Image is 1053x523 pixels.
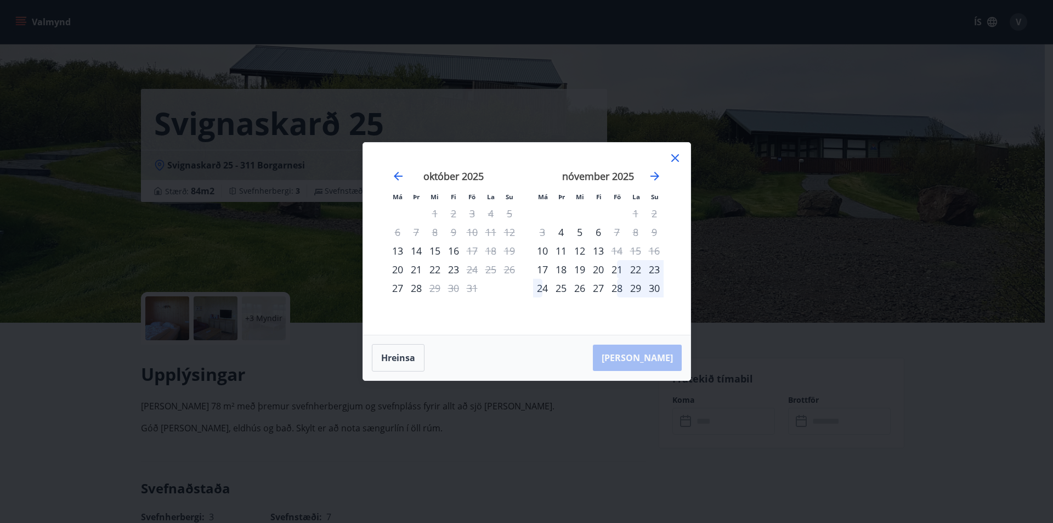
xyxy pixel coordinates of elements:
td: Not available. föstudagur, 10. október 2025 [463,223,482,241]
td: Not available. laugardagur, 15. nóvember 2025 [626,241,645,260]
td: Choose þriðjudagur, 14. október 2025 as your check-in date. It’s available. [407,241,426,260]
td: Not available. mánudagur, 3. nóvember 2025 [533,223,552,241]
td: Choose miðvikudagur, 5. nóvember 2025 as your check-in date. It’s available. [570,223,589,241]
td: Not available. fimmtudagur, 30. október 2025 [444,279,463,297]
td: Choose mánudagur, 20. október 2025 as your check-in date. It’s available. [388,260,407,279]
td: Choose mánudagur, 13. október 2025 as your check-in date. It’s available. [388,241,407,260]
div: 11 [552,241,570,260]
small: Fi [451,193,456,201]
td: Not available. sunnudagur, 26. október 2025 [500,260,519,279]
div: 14 [407,241,426,260]
small: La [632,193,640,201]
td: Choose laugardagur, 29. nóvember 2025 as your check-in date. It’s available. [626,279,645,297]
div: 22 [626,260,645,279]
div: 15 [426,241,444,260]
td: Choose þriðjudagur, 4. nóvember 2025 as your check-in date. It’s available. [552,223,570,241]
div: Aðeins útritun í boði [463,241,482,260]
td: Not available. föstudagur, 31. október 2025 [463,279,482,297]
td: Choose fimmtudagur, 20. nóvember 2025 as your check-in date. It’s available. [589,260,608,279]
div: 19 [570,260,589,279]
td: Choose fimmtudagur, 16. október 2025 as your check-in date. It’s available. [444,241,463,260]
td: Not available. föstudagur, 24. október 2025 [463,260,482,279]
td: Choose fimmtudagur, 13. nóvember 2025 as your check-in date. It’s available. [589,241,608,260]
div: 20 [589,260,608,279]
small: La [487,193,495,201]
div: Aðeins innritun í boði [388,241,407,260]
td: Not available. laugardagur, 11. október 2025 [482,223,500,241]
div: 5 [570,223,589,241]
td: Not available. sunnudagur, 9. nóvember 2025 [645,223,664,241]
div: Aðeins innritun í boði [533,260,552,279]
td: Not available. þriðjudagur, 7. október 2025 [407,223,426,241]
div: Aðeins innritun í boði [552,223,570,241]
td: Not available. miðvikudagur, 8. október 2025 [426,223,444,241]
strong: nóvember 2025 [562,170,634,183]
td: Choose þriðjudagur, 21. október 2025 as your check-in date. It’s available. [407,260,426,279]
td: Choose föstudagur, 21. nóvember 2025 as your check-in date. It’s available. [608,260,626,279]
td: Not available. fimmtudagur, 9. október 2025 [444,223,463,241]
small: Su [506,193,513,201]
td: Choose mánudagur, 17. nóvember 2025 as your check-in date. It’s available. [533,260,552,279]
div: Move forward to switch to the next month. [648,170,661,183]
td: Choose laugardagur, 22. nóvember 2025 as your check-in date. It’s available. [626,260,645,279]
td: Not available. laugardagur, 25. október 2025 [482,260,500,279]
div: 30 [645,279,664,297]
div: 12 [570,241,589,260]
div: Aðeins innritun í boði [388,260,407,279]
div: Aðeins útritun í boði [608,223,626,241]
td: Not available. laugardagur, 1. nóvember 2025 [626,204,645,223]
td: Choose miðvikudagur, 15. október 2025 as your check-in date. It’s available. [426,241,444,260]
td: Choose mánudagur, 24. nóvember 2025 as your check-in date. It’s available. [533,279,552,297]
td: Not available. laugardagur, 8. nóvember 2025 [626,223,645,241]
td: Not available. mánudagur, 6. október 2025 [388,223,407,241]
div: 13 [589,241,608,260]
small: Má [393,193,403,201]
div: Aðeins útritun í boði [463,260,482,279]
td: Not available. fimmtudagur, 2. október 2025 [444,204,463,223]
div: 21 [407,260,426,279]
div: 18 [552,260,570,279]
div: 29 [626,279,645,297]
div: 26 [570,279,589,297]
td: Choose föstudagur, 28. nóvember 2025 as your check-in date. It’s available. [608,279,626,297]
div: Aðeins útritun í boði [426,279,444,297]
td: Not available. föstudagur, 7. nóvember 2025 [608,223,626,241]
td: Not available. föstudagur, 14. nóvember 2025 [608,241,626,260]
div: 23 [645,260,664,279]
td: Choose þriðjudagur, 11. nóvember 2025 as your check-in date. It’s available. [552,241,570,260]
td: Choose miðvikudagur, 22. október 2025 as your check-in date. It’s available. [426,260,444,279]
td: Not available. miðvikudagur, 1. október 2025 [426,204,444,223]
small: Fö [614,193,621,201]
td: Not available. laugardagur, 4. október 2025 [482,204,500,223]
div: 28 [608,279,626,297]
td: Choose sunnudagur, 30. nóvember 2025 as your check-in date. It’s available. [645,279,664,297]
td: Not available. sunnudagur, 19. október 2025 [500,241,519,260]
td: Not available. föstudagur, 3. október 2025 [463,204,482,223]
td: Choose sunnudagur, 23. nóvember 2025 as your check-in date. It’s available. [645,260,664,279]
div: 21 [608,260,626,279]
td: Not available. föstudagur, 17. október 2025 [463,241,482,260]
div: Aðeins innritun í boði [388,279,407,297]
div: 23 [444,260,463,279]
td: Choose miðvikudagur, 19. nóvember 2025 as your check-in date. It’s available. [570,260,589,279]
div: Calendar [376,156,677,322]
div: 16 [444,241,463,260]
small: Mi [576,193,584,201]
button: Hreinsa [372,344,424,372]
div: 6 [589,223,608,241]
small: Mi [431,193,439,201]
div: 25 [552,279,570,297]
small: Su [651,193,659,201]
td: Choose þriðjudagur, 25. nóvember 2025 as your check-in date. It’s available. [552,279,570,297]
div: 22 [426,260,444,279]
td: Not available. sunnudagur, 5. október 2025 [500,204,519,223]
td: Choose fimmtudagur, 23. október 2025 as your check-in date. It’s available. [444,260,463,279]
td: Not available. miðvikudagur, 29. október 2025 [426,279,444,297]
div: 27 [589,279,608,297]
small: Þr [413,193,420,201]
small: Má [538,193,548,201]
div: 28 [407,279,426,297]
td: Not available. sunnudagur, 2. nóvember 2025 [645,204,664,223]
td: Choose fimmtudagur, 27. nóvember 2025 as your check-in date. It’s available. [589,279,608,297]
small: Fö [468,193,475,201]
